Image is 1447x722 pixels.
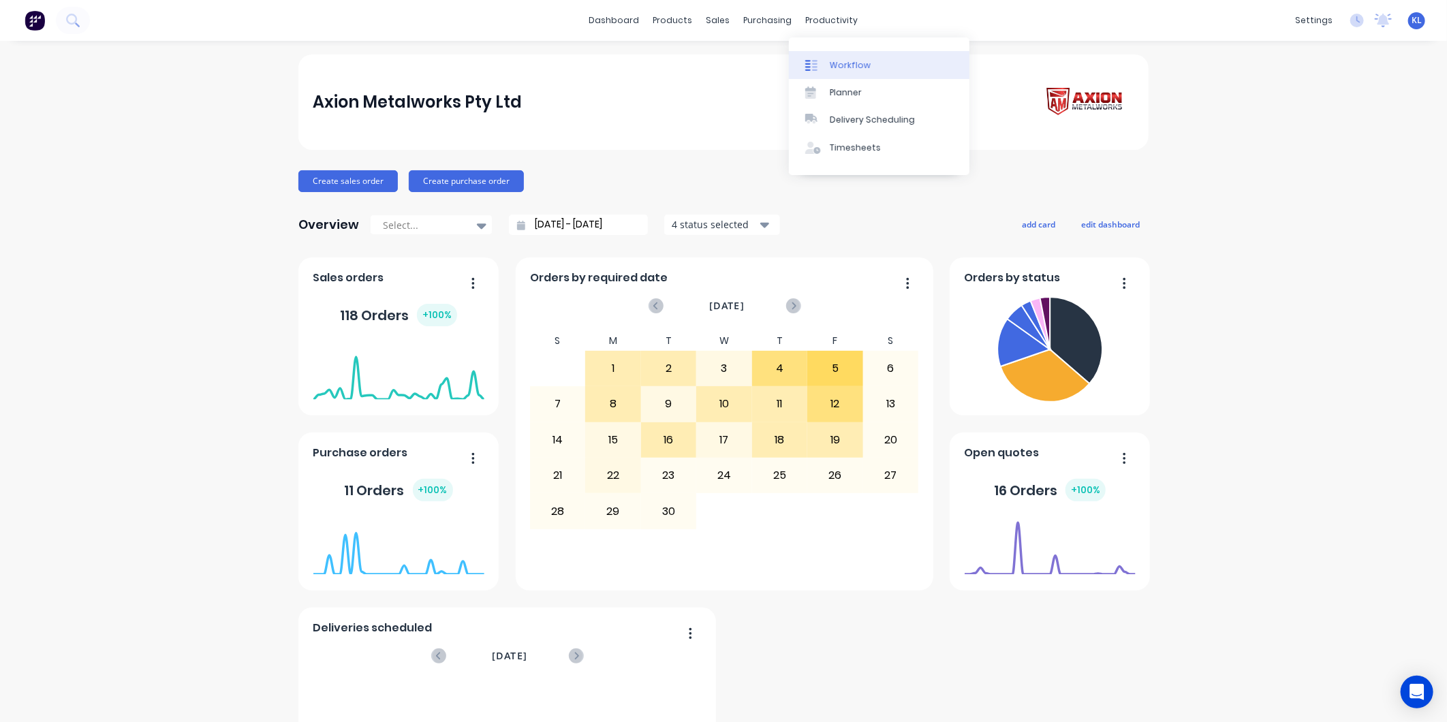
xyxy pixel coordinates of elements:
div: Timesheets [830,142,881,154]
div: 15 [586,423,640,457]
div: Axion Metalworks Pty Ltd [313,89,523,116]
div: 11 [753,387,807,421]
div: 10 [697,387,751,421]
div: 19 [808,423,862,457]
div: Delivery Scheduling [830,114,915,126]
div: settings [1288,10,1339,31]
div: T [752,331,808,351]
span: KL [1412,14,1422,27]
span: Orders by status [965,270,1061,286]
a: dashboard [582,10,647,31]
div: 20 [864,423,918,457]
div: 3 [697,351,751,386]
div: 30 [642,494,696,528]
div: 18 [753,423,807,457]
div: 13 [864,387,918,421]
span: Orders by required date [531,270,668,286]
div: + 100 % [1065,479,1106,501]
div: + 100 % [417,304,457,326]
div: + 100 % [413,479,453,501]
div: 5 [808,351,862,386]
a: Planner [789,79,969,106]
button: add card [1013,215,1064,233]
div: 16 [642,423,696,457]
div: Planner [830,87,862,99]
img: Factory [25,10,45,31]
span: Sales orders [313,270,384,286]
div: 1 [586,351,640,386]
div: 24 [697,458,751,492]
div: 9 [642,387,696,421]
img: Axion Metalworks Pty Ltd [1038,83,1134,122]
div: 4 status selected [672,217,758,232]
div: 4 [753,351,807,386]
div: S [863,331,919,351]
span: Purchase orders [313,445,408,461]
button: edit dashboard [1072,215,1149,233]
div: 118 Orders [340,304,457,326]
div: 23 [642,458,696,492]
a: Delivery Scheduling [789,106,969,134]
div: 28 [531,494,585,528]
div: F [807,331,863,351]
div: 29 [586,494,640,528]
div: Overview [298,211,359,238]
div: 8 [586,387,640,421]
div: 12 [808,387,862,421]
div: W [696,331,752,351]
div: S [530,331,586,351]
a: Timesheets [789,134,969,161]
div: products [647,10,700,31]
div: Workflow [830,59,871,72]
button: Create sales order [298,170,398,192]
div: productivity [799,10,865,31]
div: sales [700,10,737,31]
button: 4 status selected [664,215,780,235]
div: 25 [753,458,807,492]
div: 14 [531,423,585,457]
button: Create purchase order [409,170,524,192]
span: [DATE] [709,298,745,313]
div: 11 Orders [345,479,453,501]
div: Open Intercom Messenger [1401,676,1433,708]
div: M [585,331,641,351]
div: 21 [531,458,585,492]
div: 16 Orders [994,479,1106,501]
div: 27 [864,458,918,492]
div: 6 [864,351,918,386]
div: 17 [697,423,751,457]
div: 22 [586,458,640,492]
span: Deliveries scheduled [313,620,433,636]
div: 7 [531,387,585,421]
div: purchasing [737,10,799,31]
a: Workflow [789,51,969,78]
div: 2 [642,351,696,386]
div: 26 [808,458,862,492]
div: T [641,331,697,351]
span: [DATE] [492,648,527,663]
span: Open quotes [965,445,1040,461]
